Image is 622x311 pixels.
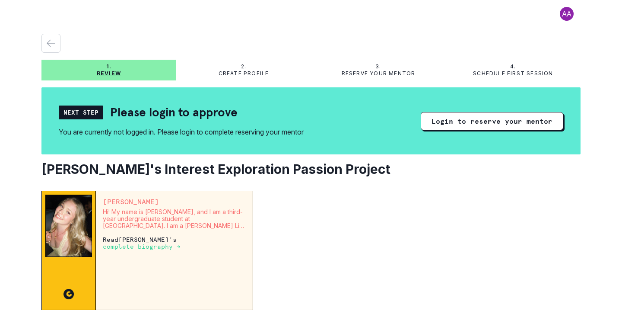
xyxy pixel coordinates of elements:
button: profile picture [553,7,581,21]
p: Schedule first session [473,70,553,77]
h2: [PERSON_NAME]'s Interest Exploration Passion Project [41,161,581,177]
button: Login to reserve your mentor [421,112,563,130]
h2: Please login to approve [110,105,238,120]
p: Read [PERSON_NAME] 's [103,236,246,250]
p: 1. [106,63,111,70]
img: CC image [63,289,74,299]
p: Review [97,70,121,77]
p: complete biography → [103,243,181,250]
p: Hi! My name is [PERSON_NAME], and I am a third-year undergraduate student at [GEOGRAPHIC_DATA]. I... [103,208,246,229]
p: Create profile [219,70,269,77]
div: Next Step [59,106,103,119]
p: 3. [375,63,381,70]
div: You are currently not logged in. Please login to complete reserving your mentor [59,127,304,137]
p: 4. [510,63,516,70]
p: [PERSON_NAME] [103,198,246,205]
p: Reserve your mentor [342,70,416,77]
p: 2. [241,63,246,70]
a: complete biography → [103,243,181,250]
img: Mentor Image [45,195,92,256]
